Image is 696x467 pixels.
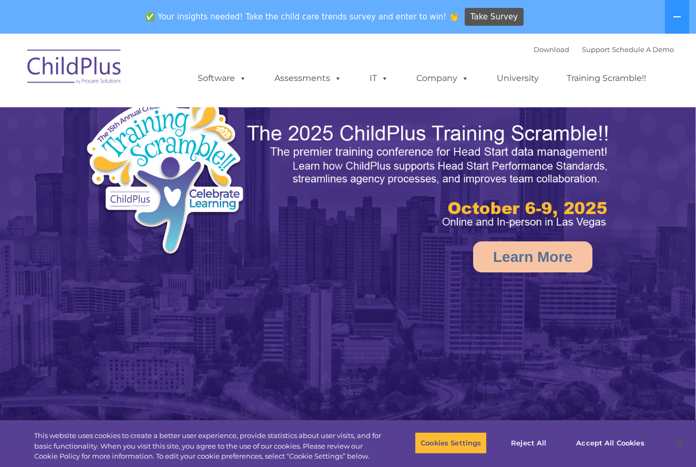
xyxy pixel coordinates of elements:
a: Support [582,45,610,54]
a: Assessments [264,68,352,89]
span: Phone number [146,113,191,120]
a: Company [406,68,479,89]
a: Software [187,68,257,89]
span: ✅ Your insights needed! Take the child care trends survey and enter to win! 👏 [141,7,463,27]
a: Learn More [473,241,592,272]
a: University [486,68,549,89]
button: Cookies Settings [415,432,487,454]
font: | [534,45,674,54]
button: Accept All Cookies [570,432,650,454]
button: Reject All [496,432,561,454]
a: Take Survey [465,8,524,26]
a: Training Scramble!! [556,68,657,89]
span: Last name [146,69,178,77]
button: Close [668,431,691,454]
a: Download [534,45,569,54]
span: Take Survey [470,8,518,26]
a: IT [359,68,399,89]
div: This website uses cookies to create a better user experience, provide statistics about user visit... [34,431,383,462]
img: ChildPlus by Procare Solutions [22,42,127,95]
a: Schedule A Demo [612,45,674,54]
